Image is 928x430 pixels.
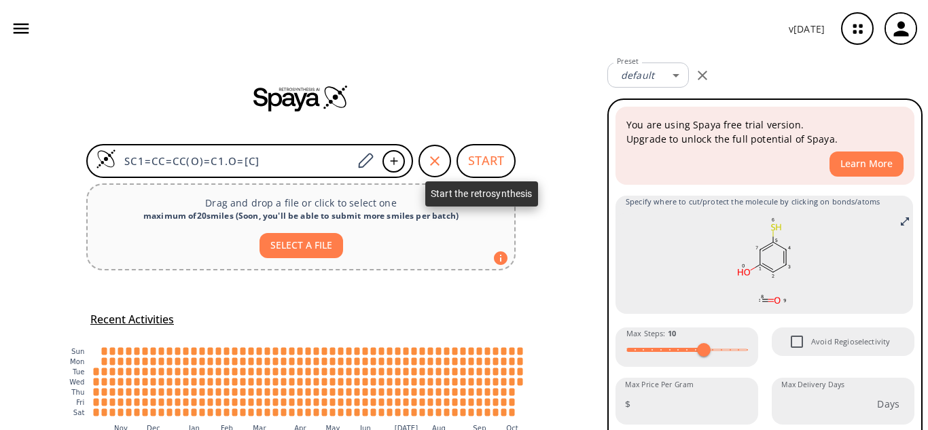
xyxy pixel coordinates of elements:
img: Logo Spaya [96,149,116,169]
p: Drag and drop a file or click to select one [99,196,503,210]
input: Enter SMILES [116,154,353,168]
svg: SC1=CC=CC(O)=C1.O=[C] [626,213,903,308]
label: Max Delivery Days [781,380,844,390]
em: default [621,69,654,82]
label: Preset [617,56,639,67]
text: Wed [69,378,84,386]
p: v [DATE] [789,22,825,36]
button: Learn More [829,151,904,177]
span: Avoid Regioselectivity [783,327,811,356]
p: $ [625,397,630,411]
text: Fri [76,399,84,406]
text: Mon [70,358,85,365]
label: Max Price Per Gram [625,380,694,390]
svg: Full screen [899,216,910,227]
text: Thu [71,389,84,396]
button: SELECT A FILE [260,233,343,258]
span: Specify where to cut/protect the molecule by clicking on bonds/atoms [626,196,903,208]
div: Start the retrosynthesis [425,181,538,207]
div: maximum of 20 smiles ( Soon, you'll be able to submit more smiles per batch ) [99,210,503,222]
text: Tue [72,368,85,376]
strong: 10 [668,328,676,338]
span: Max Steps : [626,327,676,340]
button: Recent Activities [85,308,179,331]
g: y-axis tick label [69,348,84,416]
button: START [457,144,516,178]
p: You are using Spaya free trial version. Upgrade to unlock the full potential of Spaya. [626,118,904,146]
text: Sat [73,409,85,416]
text: Sun [71,348,84,355]
p: Days [877,397,899,411]
span: Avoid Regioselectivity [811,336,890,348]
g: cell [94,347,523,416]
h5: Recent Activities [90,312,174,327]
img: Spaya logo [253,84,349,111]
